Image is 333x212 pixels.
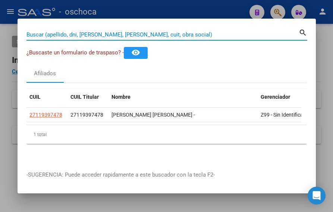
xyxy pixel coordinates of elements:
mat-icon: search [299,28,307,37]
datatable-header-cell: CUIL Titular [67,89,109,105]
div: [PERSON_NAME] [PERSON_NAME] - [111,111,255,119]
span: 27119397478 [29,112,62,118]
span: Gerenciador [261,94,290,100]
span: CUIL Titular [70,94,99,100]
datatable-header-cell: CUIL [26,89,67,105]
div: Open Intercom Messenger [308,187,326,205]
span: Z99 - Sin Identificar [261,112,305,118]
datatable-header-cell: Nombre [109,89,258,105]
span: CUIL [29,94,41,100]
div: 1 total [26,125,307,144]
datatable-header-cell: Gerenciador [258,89,310,105]
div: Afiliados [34,69,56,78]
span: Nombre [111,94,131,100]
span: ¿Buscaste un formulario de traspaso? - [26,49,124,56]
mat-icon: remove_red_eye [131,48,140,57]
p: -SUGERENCIA: Puede acceder rapidamente a este buscador con la tecla F2- [26,171,307,179]
span: 27119397478 [70,112,103,118]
